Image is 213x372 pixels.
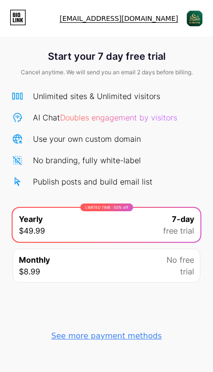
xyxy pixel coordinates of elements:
span: Cancel anytime. We will send you an email 2 days before billing. [21,68,193,77]
iframe: Secure payment button frame [12,288,201,320]
span: $49.99 [19,225,45,237]
div: AI Chat [33,112,177,123]
span: Start your 7 day free trial [48,47,166,66]
span: Doubles engagement by visitors [60,113,177,122]
div: Use your own custom domain [33,133,141,145]
div: See more payment methods [51,330,162,342]
span: Yearly [19,213,43,225]
span: Monthly [19,254,50,266]
span: trial [180,266,194,277]
div: No branding, fully white-label [33,154,141,166]
div: LIMITED TIME : 50% off [80,203,133,211]
div: Unlimited sites & Unlimited visitors [33,90,160,102]
span: $8.99 [19,266,40,277]
img: barakahhub [185,9,204,28]
span: free trial [163,225,194,237]
span: 7-day [172,213,194,225]
div: Publish posts and build email list [33,176,152,187]
span: No free [167,254,194,266]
